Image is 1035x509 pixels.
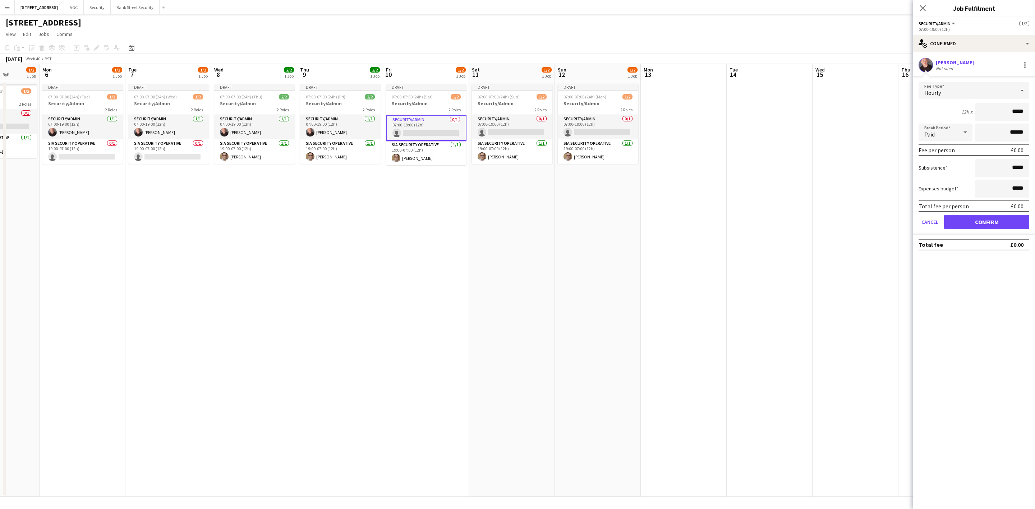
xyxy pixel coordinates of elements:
[26,67,36,73] span: 1/2
[41,70,52,79] span: 6
[730,66,738,73] span: Tue
[558,139,638,164] app-card-role: SIA Security Operative1/119:00-07:00 (12h)[PERSON_NAME]
[214,84,295,90] div: Draft
[42,100,123,107] h3: Security/Admin
[1010,241,1023,248] div: £0.00
[644,66,653,73] span: Mon
[913,35,1035,52] div: Confirmed
[563,94,606,100] span: 07:00-07:00 (24h) (Mon)
[456,67,466,73] span: 1/2
[279,94,289,100] span: 2/2
[643,70,653,79] span: 13
[27,73,36,79] div: 1 Job
[472,84,552,90] div: Draft
[128,115,209,139] app-card-role: Security/Admin1/107:00-19:00 (12h)[PERSON_NAME]
[128,66,137,73] span: Tue
[24,56,42,61] span: Week 40
[300,66,309,73] span: Thu
[214,115,295,139] app-card-role: Security/Admin1/107:00-19:00 (12h)[PERSON_NAME]
[21,88,31,94] span: 1/2
[193,94,203,100] span: 1/2
[365,94,375,100] span: 2/2
[924,131,935,138] span: Paid
[56,31,73,37] span: Comms
[901,66,910,73] span: Thu
[300,84,381,164] div: Draft07:00-07:00 (24h) (Fri)2/2Security/Admin2 RolesSecurity/Admin1/107:00-19:00 (12h)[PERSON_NAM...
[558,66,566,73] span: Sun
[924,89,941,96] span: Hourly
[300,139,381,164] app-card-role: SIA Security Operative1/119:00-07:00 (12h)[PERSON_NAME]
[919,185,958,192] label: Expenses budget
[111,0,160,14] button: Bank Street Security
[277,107,289,112] span: 2 Roles
[42,66,52,73] span: Mon
[919,27,1029,32] div: 07:00-19:00 (12h)
[45,56,52,61] div: BST
[198,73,208,79] div: 1 Job
[23,31,31,37] span: Edit
[6,17,81,28] h1: [STREET_ADDRESS]
[472,100,552,107] h3: Security/Admin
[306,94,345,100] span: 07:00-07:00 (24h) (Fri)
[472,84,552,164] app-job-card: Draft07:00-07:00 (24h) (Sun)1/2Security/Admin2 RolesSecurity/Admin0/107:00-19:00 (12h) SIA Securi...
[537,94,547,100] span: 1/2
[472,115,552,139] app-card-role: Security/Admin0/107:00-19:00 (12h)
[815,66,825,73] span: Wed
[386,66,392,73] span: Fri
[198,67,208,73] span: 1/2
[919,165,948,171] label: Subsistence
[128,84,209,90] div: Draft
[284,67,294,73] span: 2/2
[386,141,466,165] app-card-role: SIA Security Operative1/119:00-07:00 (12h)[PERSON_NAME]
[1019,21,1029,26] span: 1/2
[534,107,547,112] span: 2 Roles
[472,66,480,73] span: Sat
[1011,147,1023,154] div: £0.00
[451,94,461,100] span: 1/2
[386,84,466,165] app-job-card: Draft07:00-07:00 (24h) (Sat)1/2Security/Admin2 RolesSecurity/Admin0/107:00-19:00 (12h) SIA Securi...
[213,70,224,79] span: 8
[478,94,520,100] span: 07:00-07:00 (24h) (Sun)
[919,203,969,210] div: Total fee per person
[936,59,974,66] div: [PERSON_NAME]
[558,100,638,107] h3: Security/Admin
[919,147,955,154] div: Fee per person
[542,67,552,73] span: 1/2
[456,73,465,79] div: 1 Job
[64,0,84,14] button: AGC
[558,84,638,164] app-job-card: Draft07:00-07:00 (24h) (Mon)1/2Security/Admin2 RolesSecurity/Admin0/107:00-19:00 (12h) SIA Securi...
[300,115,381,139] app-card-role: Security/Admin1/107:00-19:00 (12h)[PERSON_NAME]
[112,67,122,73] span: 1/2
[472,139,552,164] app-card-role: SIA Security Operative1/119:00-07:00 (12h)[PERSON_NAME]
[728,70,738,79] span: 14
[15,0,64,14] button: [STREET_ADDRESS]
[214,66,224,73] span: Wed
[19,101,31,107] span: 2 Roles
[542,73,551,79] div: 1 Job
[961,108,972,115] div: 12h x
[557,70,566,79] span: 12
[900,70,910,79] span: 16
[42,84,123,164] app-job-card: Draft07:00-07:00 (24h) (Tue)1/2Security/Admin2 RolesSecurity/Admin1/107:00-19:00 (12h)[PERSON_NAM...
[936,66,954,71] div: Not rated
[214,84,295,164] app-job-card: Draft07:00-07:00 (24h) (Thu)2/2Security/Admin2 RolesSecurity/Admin1/107:00-19:00 (12h)[PERSON_NAM...
[38,31,49,37] span: Jobs
[128,84,209,164] app-job-card: Draft07:00-07:00 (24h) (Wed)1/2Security/Admin2 RolesSecurity/Admin1/107:00-19:00 (12h)[PERSON_NAM...
[6,31,16,37] span: View
[558,84,638,90] div: Draft
[134,94,177,100] span: 07:00-07:00 (24h) (Wed)
[919,215,941,229] button: Cancel
[627,67,638,73] span: 1/2
[284,73,294,79] div: 1 Job
[392,94,433,100] span: 07:00-07:00 (24h) (Sat)
[128,139,209,164] app-card-role: SIA Security Operative0/119:00-07:00 (12h)
[36,29,52,39] a: Jobs
[448,107,461,112] span: 2 Roles
[944,215,1029,229] button: Confirm
[42,115,123,139] app-card-role: Security/Admin1/107:00-19:00 (12h)[PERSON_NAME]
